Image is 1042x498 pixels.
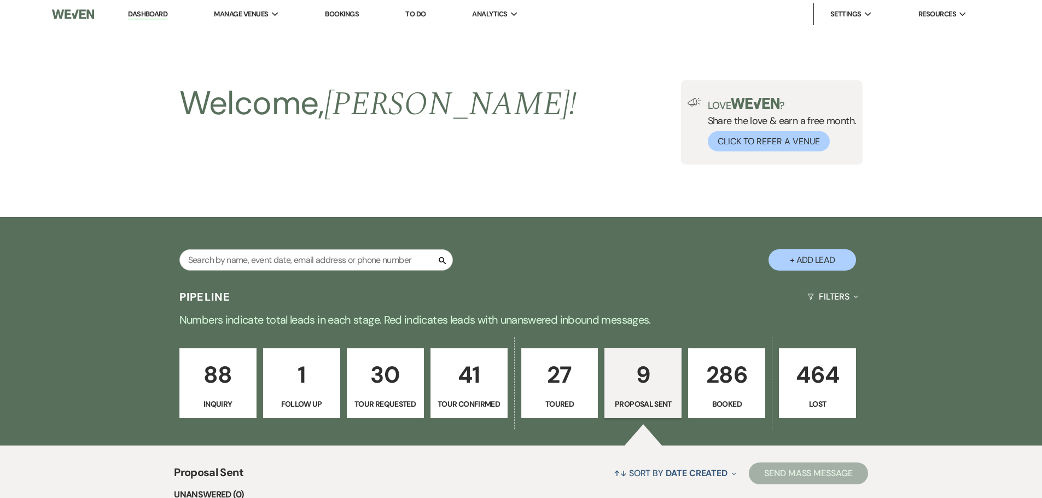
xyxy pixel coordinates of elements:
[214,9,268,20] span: Manage Venues
[731,98,779,109] img: weven-logo-green.svg
[701,98,857,151] div: Share the love & earn a free month.
[405,9,426,19] a: To Do
[614,467,627,479] span: ↑↓
[179,348,257,418] a: 88Inquiry
[521,348,598,418] a: 27Toured
[749,462,868,484] button: Send Mass Message
[688,348,765,418] a: 286Booked
[786,398,849,410] p: Lost
[179,289,231,304] h3: Pipeline
[472,9,507,20] span: Analytics
[128,9,167,20] a: Dashboard
[803,282,863,311] button: Filters
[695,398,758,410] p: Booked
[708,98,857,110] p: Love ?
[187,356,249,393] p: 88
[438,356,500,393] p: 41
[918,9,956,20] span: Resources
[612,356,674,393] p: 9
[695,356,758,393] p: 286
[325,9,359,19] a: Bookings
[779,348,856,418] a: 464Lost
[179,80,577,127] h2: Welcome,
[270,398,333,410] p: Follow Up
[324,79,577,130] span: [PERSON_NAME] !
[708,131,830,151] button: Click to Refer a Venue
[270,356,333,393] p: 1
[528,356,591,393] p: 27
[604,348,682,418] a: 9Proposal Sent
[354,356,417,393] p: 30
[430,348,508,418] a: 41Tour Confirmed
[347,348,424,418] a: 30Tour Requested
[830,9,861,20] span: Settings
[127,311,915,329] p: Numbers indicate total leads in each stage. Red indicates leads with unanswered inbound messages.
[354,398,417,410] p: Tour Requested
[612,398,674,410] p: Proposal Sent
[52,3,94,26] img: Weven Logo
[688,98,701,107] img: loud-speaker-illustration.svg
[666,467,727,479] span: Date Created
[179,249,453,271] input: Search by name, event date, email address or phone number
[438,398,500,410] p: Tour Confirmed
[187,398,249,410] p: Inquiry
[609,459,741,488] button: Sort By Date Created
[769,249,856,271] button: + Add Lead
[263,348,340,418] a: 1Follow Up
[786,356,849,393] p: 464
[174,464,243,488] span: Proposal Sent
[528,398,591,410] p: Toured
